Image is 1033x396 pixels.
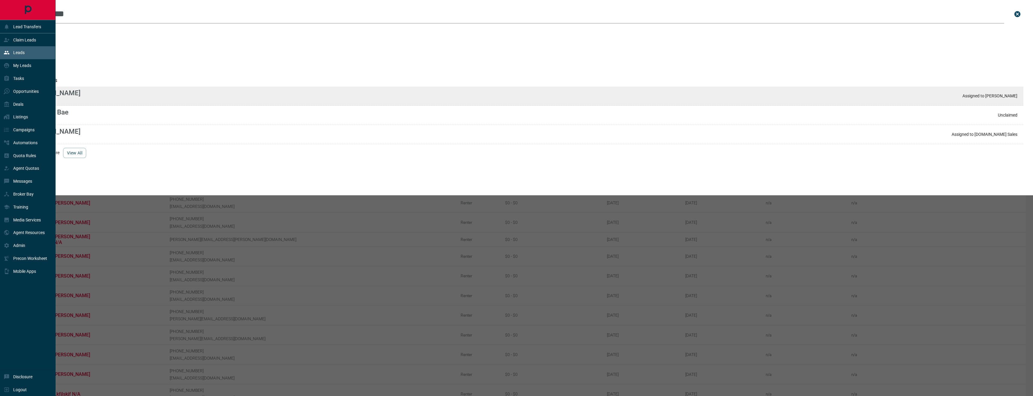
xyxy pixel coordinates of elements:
p: Unclaimed [998,113,1017,117]
h3: name matches [23,27,1023,32]
p: Assigned to [PERSON_NAME] [962,93,1017,98]
h3: email matches [23,53,1023,57]
div: ...and 612 more [23,144,1023,162]
h3: phone matches [23,78,1023,83]
button: close search bar [1011,8,1023,20]
h3: id matches [23,169,1023,174]
button: view all [63,148,86,158]
p: Assigned to [DOMAIN_NAME] Sales [952,132,1017,137]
